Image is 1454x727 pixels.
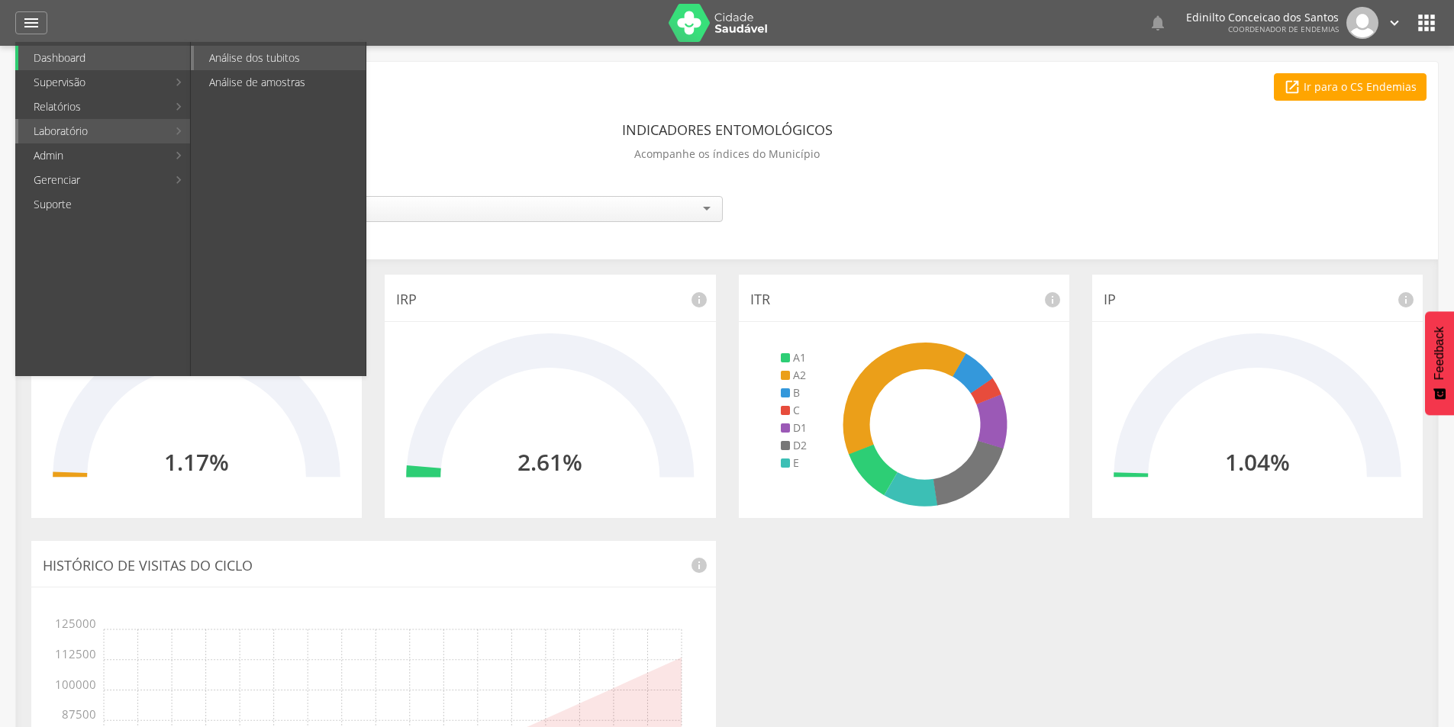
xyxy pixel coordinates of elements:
[396,290,704,310] p: IRP
[1414,11,1439,35] i: 
[194,70,366,95] a: Análise de amostras
[194,46,366,70] a: Análise dos tubitos
[18,70,167,95] a: Supervisão
[1186,12,1339,23] p: Edinilto Conceicao dos Santos
[22,14,40,32] i: 
[1397,291,1415,309] i: info
[1228,24,1339,34] span: Coordenador de Endemias
[781,455,807,471] li: E
[1386,7,1403,39] a: 
[622,116,833,143] header: Indicadores Entomológicos
[73,660,96,690] span: 100000
[18,168,167,192] a: Gerenciar
[781,403,807,418] li: C
[73,629,96,660] span: 112500
[517,449,582,474] h2: 2.61%
[73,606,96,629] span: 125000
[750,290,1058,310] p: ITR
[43,556,704,576] p: Histórico de Visitas do Ciclo
[634,143,820,165] p: Acompanhe os índices do Município
[781,420,807,436] li: D1
[690,556,708,574] i: info
[18,46,190,70] a: Dashboard
[18,192,190,217] a: Suporte
[781,438,807,453] li: D2
[15,11,47,34] a: 
[1433,327,1446,380] span: Feedback
[781,368,807,383] li: A2
[164,449,229,474] h2: 1.17%
[1225,449,1290,474] h2: 1.04%
[781,350,807,365] li: A1
[18,143,167,168] a: Admin
[1386,14,1403,31] i: 
[1043,291,1062,309] i: info
[73,690,96,721] span: 87500
[18,119,167,143] a: Laboratório
[781,385,807,400] li: B
[690,291,708,309] i: info
[1274,73,1427,101] a: Ir para o CS Endemias
[18,95,167,119] a: Relatórios
[1149,7,1167,39] a: 
[1149,14,1167,32] i: 
[1104,290,1411,310] p: IP
[1425,311,1454,415] button: Feedback - Mostrar pesquisa
[1284,79,1301,95] i: 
